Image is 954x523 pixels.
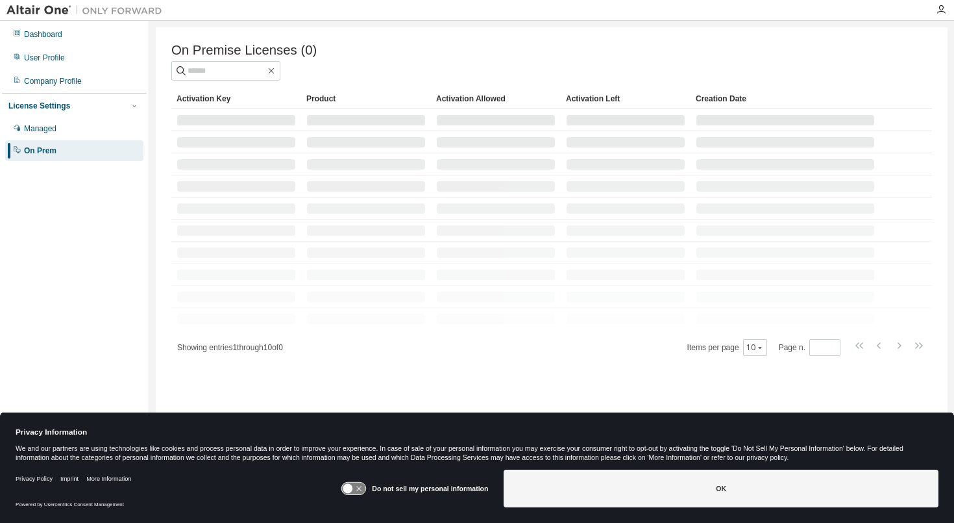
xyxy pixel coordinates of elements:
[177,343,283,352] span: Showing entries 1 through 10 of 0
[24,123,56,134] div: Managed
[24,29,62,40] div: Dashboard
[177,88,296,109] div: Activation Key
[306,88,426,109] div: Product
[779,339,840,356] span: Page n.
[171,43,317,58] span: On Premise Licenses (0)
[24,53,65,63] div: User Profile
[696,88,875,109] div: Creation Date
[24,76,82,86] div: Company Profile
[8,101,70,111] div: License Settings
[6,4,169,17] img: Altair One
[24,146,56,156] div: On Prem
[687,339,767,356] span: Items per page
[436,88,556,109] div: Activation Allowed
[566,88,685,109] div: Activation Left
[746,342,764,353] button: 10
